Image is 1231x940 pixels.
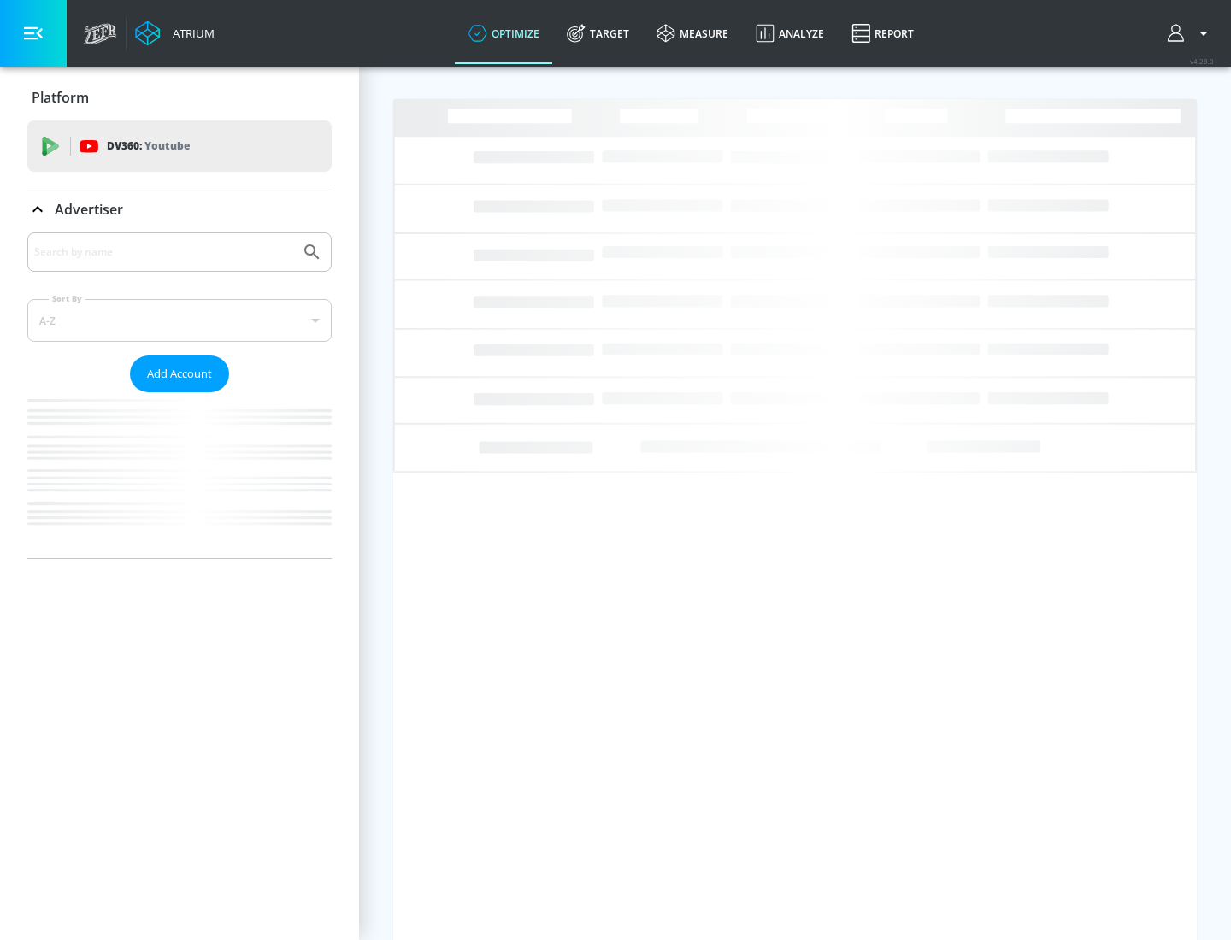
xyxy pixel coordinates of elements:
a: Atrium [135,21,215,46]
a: Target [553,3,643,64]
div: Atrium [166,26,215,41]
nav: list of Advertiser [27,392,332,558]
span: Add Account [147,364,212,384]
p: DV360: [107,137,190,156]
button: Add Account [130,355,229,392]
div: A-Z [27,299,332,342]
div: Platform [27,73,332,121]
a: Analyze [742,3,838,64]
a: Report [838,3,928,64]
div: Advertiser [27,185,332,233]
p: Youtube [144,137,190,155]
div: DV360: Youtube [27,120,332,172]
a: optimize [455,3,553,64]
p: Advertiser [55,200,123,219]
label: Sort By [49,293,85,304]
a: measure [643,3,742,64]
p: Platform [32,88,89,107]
div: Advertiser [27,232,332,558]
span: v 4.28.0 [1190,56,1214,66]
input: Search by name [34,241,293,263]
